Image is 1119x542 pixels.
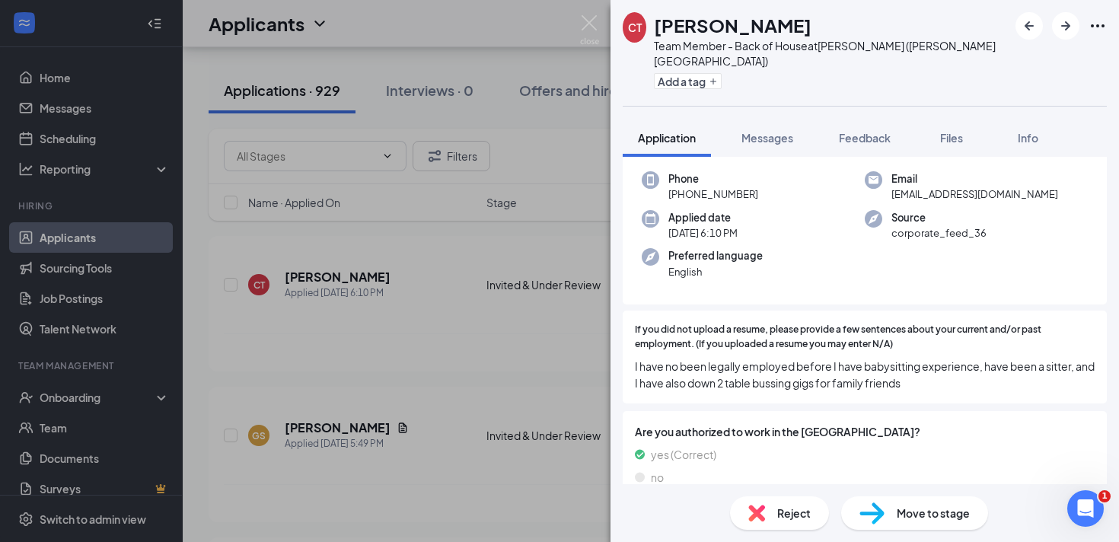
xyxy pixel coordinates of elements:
[635,358,1095,391] span: I have no been legally employed before I have babysitting experience, have been a sitter, and I h...
[638,131,696,145] span: Application
[628,20,642,35] div: CT
[709,77,718,86] svg: Plus
[668,171,758,187] span: Phone
[1052,12,1079,40] button: ArrowRight
[839,131,891,145] span: Feedback
[635,323,1095,352] span: If you did not upload a resume, please provide a few sentences about your current and/or past emp...
[940,131,963,145] span: Files
[741,131,793,145] span: Messages
[654,73,722,89] button: PlusAdd a tag
[1098,490,1111,502] span: 1
[891,171,1058,187] span: Email
[668,248,763,263] span: Preferred language
[891,210,987,225] span: Source
[1089,17,1107,35] svg: Ellipses
[1057,17,1075,35] svg: ArrowRight
[897,505,970,521] span: Move to stage
[654,38,1008,69] div: Team Member - Back of House at [PERSON_NAME] ([PERSON_NAME][GEOGRAPHIC_DATA])
[668,187,758,202] span: [PHONE_NUMBER]
[635,423,1095,440] span: Are you authorized to work in the [GEOGRAPHIC_DATA]?
[1020,17,1038,35] svg: ArrowLeftNew
[1067,490,1104,527] iframe: Intercom live chat
[668,210,738,225] span: Applied date
[1018,131,1038,145] span: Info
[654,12,811,38] h1: [PERSON_NAME]
[1015,12,1043,40] button: ArrowLeftNew
[777,505,811,521] span: Reject
[651,469,664,486] span: no
[891,225,987,241] span: corporate_feed_36
[668,225,738,241] span: [DATE] 6:10 PM
[651,446,716,463] span: yes (Correct)
[668,264,763,279] span: English
[891,187,1058,202] span: [EMAIL_ADDRESS][DOMAIN_NAME]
